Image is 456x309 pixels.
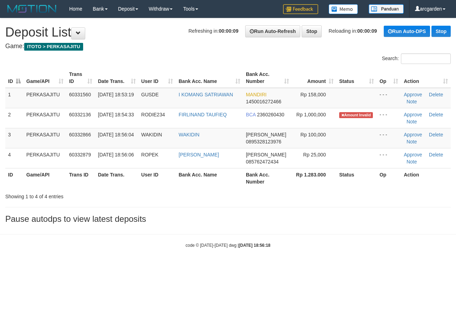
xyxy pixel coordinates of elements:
td: 2 [5,108,24,128]
strong: [DATE] 18:56:18 [239,243,270,248]
td: 3 [5,128,24,148]
td: PERKASAJITU [24,128,66,148]
th: Trans ID: activate to sort column ascending [66,68,95,88]
strong: 00:00:09 [219,28,239,34]
small: code © [DATE]-[DATE] dwg | [186,243,270,248]
span: WAKIDIN [141,132,162,137]
th: Game/API [24,168,66,188]
th: Action [401,168,451,188]
th: Date Trans.: activate to sort column ascending [95,68,138,88]
th: Bank Acc. Name: activate to sort column ascending [176,68,243,88]
th: Status: activate to sort column ascending [336,68,377,88]
td: - - - [377,108,401,128]
td: - - - [377,128,401,148]
span: Rp 158,000 [301,92,326,97]
img: Feedback.jpg [283,4,318,14]
span: Rp 25,000 [303,152,326,157]
span: BCA [246,112,256,117]
div: Showing 1 to 4 of 4 entries [5,190,185,200]
span: ITOTO > PERKASAJITU [24,43,83,51]
span: 60332879 [69,152,91,157]
span: Reloading in: [329,28,377,34]
th: Date Trans. [95,168,138,188]
h1: Deposit List [5,25,451,39]
a: Run Auto-Refresh [245,25,300,37]
a: [PERSON_NAME] [179,152,219,157]
img: panduan.png [369,4,404,14]
th: User ID: activate to sort column ascending [139,68,176,88]
span: Copy 085762472434 to clipboard [246,159,279,165]
a: Approve [404,132,422,137]
a: Delete [429,132,443,137]
th: Bank Acc. Number: activate to sort column ascending [243,68,292,88]
th: Rp 1.283.000 [292,168,336,188]
th: Bank Acc. Name [176,168,243,188]
span: [DATE] 18:54:33 [98,112,134,117]
th: User ID [139,168,176,188]
a: Approve [404,112,422,117]
a: FIRLINAND TAUFIEQ [179,112,227,117]
a: Delete [429,92,443,97]
a: Delete [429,112,443,117]
th: Trans ID [66,168,95,188]
a: Stop [302,25,322,37]
th: Amount: activate to sort column ascending [292,68,336,88]
td: PERKASAJITU [24,88,66,108]
th: Op: activate to sort column ascending [377,68,401,88]
span: 60332136 [69,112,91,117]
a: Delete [429,152,443,157]
span: 60331560 [69,92,91,97]
span: ROPEK [141,152,159,157]
a: Note [407,139,417,144]
span: MANDIRI [246,92,267,97]
span: [DATE] 18:56:04 [98,132,134,137]
th: Game/API: activate to sort column ascending [24,68,66,88]
td: - - - [377,148,401,168]
a: Approve [404,92,422,97]
input: Search: [401,53,451,64]
span: Rp 100,000 [301,132,326,137]
span: [DATE] 18:56:06 [98,152,134,157]
a: Approve [404,152,422,157]
th: Status [336,168,377,188]
img: Button%20Memo.svg [329,4,358,14]
span: Copy 2360260430 to clipboard [257,112,284,117]
th: Bank Acc. Number [243,168,292,188]
td: PERKASAJITU [24,148,66,168]
span: Rp 1,000,000 [296,112,326,117]
a: Note [407,159,417,165]
span: Copy 0895328123976 to clipboard [246,139,281,144]
td: - - - [377,88,401,108]
span: GUSDE [141,92,159,97]
th: Action: activate to sort column ascending [401,68,451,88]
h3: Pause autodps to view latest deposits [5,214,451,224]
label: Search: [382,53,451,64]
strong: 00:00:09 [357,28,377,34]
a: Note [407,119,417,124]
th: ID: activate to sort column descending [5,68,24,88]
h4: Game: [5,43,451,50]
span: Amount is not matched [339,112,373,118]
span: [PERSON_NAME] [246,132,286,137]
span: [PERSON_NAME] [246,152,286,157]
td: 4 [5,148,24,168]
a: Run Auto-DPS [384,26,430,37]
span: Refreshing in: [188,28,238,34]
a: Stop [431,26,451,37]
img: MOTION_logo.png [5,4,59,14]
span: Copy 1450016272466 to clipboard [246,99,281,104]
a: I KOMANG SATRIAWAN [179,92,233,97]
th: ID [5,168,24,188]
a: WAKIDIN [179,132,199,137]
td: PERKASAJITU [24,108,66,128]
td: 1 [5,88,24,108]
th: Op [377,168,401,188]
span: RODIE234 [141,112,165,117]
span: [DATE] 18:53:19 [98,92,134,97]
a: Note [407,99,417,104]
span: 60332866 [69,132,91,137]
